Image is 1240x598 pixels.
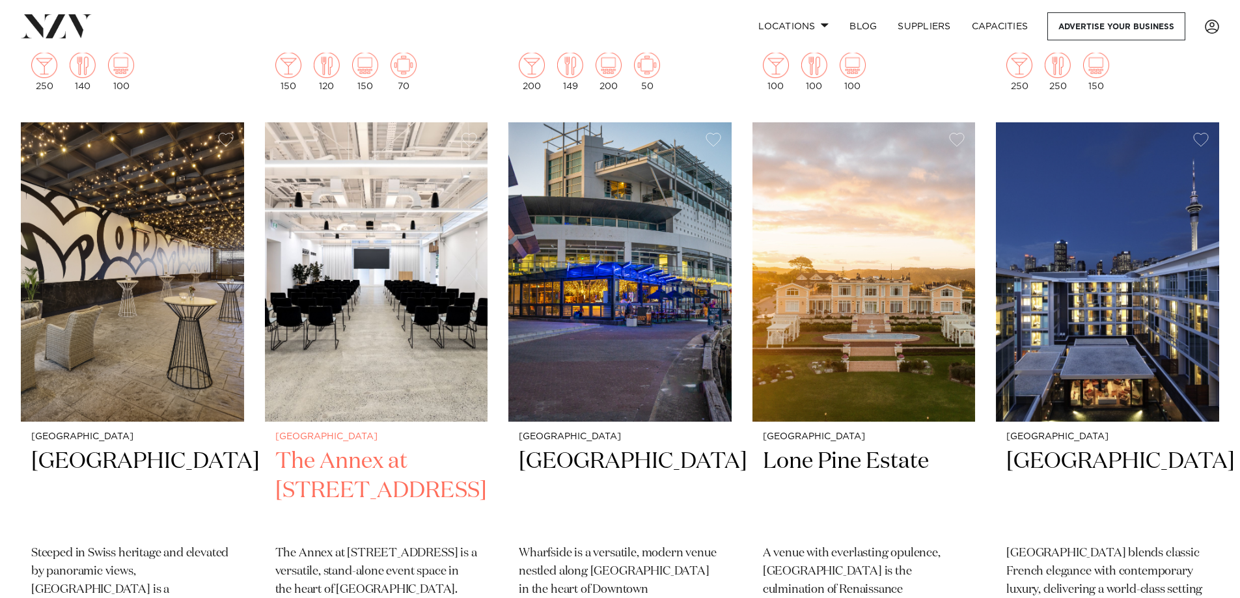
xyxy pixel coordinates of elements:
h2: [GEOGRAPHIC_DATA] [519,447,721,535]
img: theatre.png [108,52,134,78]
img: theatre.png [840,52,866,78]
div: 250 [1006,52,1032,91]
div: 149 [557,52,583,91]
img: dining.png [314,52,340,78]
img: dining.png [1045,52,1071,78]
a: Advertise your business [1047,12,1185,40]
div: 100 [801,52,827,91]
img: cocktail.png [31,52,57,78]
div: 150 [1083,52,1109,91]
a: Capacities [961,12,1039,40]
div: 50 [634,52,660,91]
small: [GEOGRAPHIC_DATA] [763,432,965,442]
div: 70 [391,52,417,91]
img: dining.png [70,52,96,78]
div: 100 [763,52,789,91]
div: 200 [519,52,545,91]
img: cocktail.png [1006,52,1032,78]
img: theatre.png [596,52,622,78]
h2: [GEOGRAPHIC_DATA] [31,447,234,535]
img: Sofitel Auckland Viaduct Harbour hotel venue [996,122,1219,422]
img: cocktail.png [519,52,545,78]
img: nzv-logo.png [21,14,92,38]
img: meeting.png [391,52,417,78]
div: 150 [352,52,378,91]
small: [GEOGRAPHIC_DATA] [1006,432,1209,442]
h2: Lone Pine Estate [763,447,965,535]
div: 120 [314,52,340,91]
small: [GEOGRAPHIC_DATA] [275,432,478,442]
h2: [GEOGRAPHIC_DATA] [1006,447,1209,535]
img: dining.png [801,52,827,78]
div: 100 [108,52,134,91]
div: 140 [70,52,96,91]
div: 250 [31,52,57,91]
small: [GEOGRAPHIC_DATA] [519,432,721,442]
div: 200 [596,52,622,91]
small: [GEOGRAPHIC_DATA] [31,432,234,442]
img: cocktail.png [275,52,301,78]
img: theatre.png [352,52,378,78]
div: 150 [275,52,301,91]
img: dining.png [557,52,583,78]
div: 250 [1045,52,1071,91]
div: 100 [840,52,866,91]
a: SUPPLIERS [887,12,961,40]
a: Locations [748,12,839,40]
img: theatre.png [1083,52,1109,78]
img: cocktail.png [763,52,789,78]
a: BLOG [839,12,887,40]
h2: The Annex at [STREET_ADDRESS] [275,447,478,535]
img: meeting.png [634,52,660,78]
